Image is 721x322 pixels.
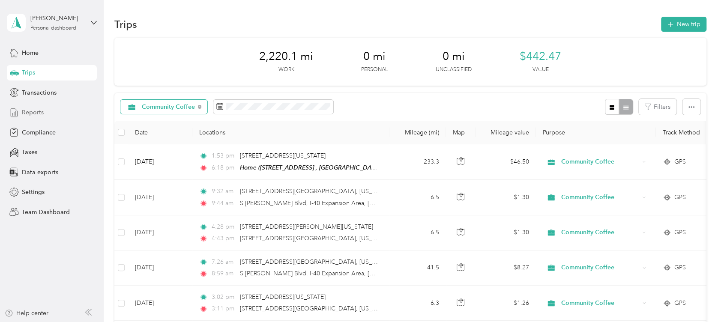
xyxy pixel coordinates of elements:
[22,108,44,117] span: Reports
[476,286,536,321] td: $1.26
[389,215,446,250] td: 6.5
[212,304,236,313] span: 3:11 pm
[141,104,195,110] span: Community Coffee
[259,50,313,63] span: 2,220.1 mi
[674,263,686,272] span: GPS
[443,50,465,63] span: 0 mi
[476,180,536,215] td: $1.30
[240,258,518,265] span: [STREET_ADDRESS][GEOGRAPHIC_DATA], [US_STATE][GEOGRAPHIC_DATA], [GEOGRAPHIC_DATA]
[22,68,35,77] span: Trips
[278,66,294,74] p: Work
[212,292,236,302] span: 3:02 pm
[212,199,236,208] span: 9:44 am
[673,274,721,322] iframe: Everlance-gr Chat Button Frame
[240,235,518,242] span: [STREET_ADDRESS][GEOGRAPHIC_DATA], [US_STATE][GEOGRAPHIC_DATA], [GEOGRAPHIC_DATA]
[128,144,192,180] td: [DATE]
[240,293,326,301] span: [STREET_ADDRESS][US_STATE]
[446,121,476,144] th: Map
[212,269,236,278] span: 8:59 am
[561,157,639,167] span: Community Coffee
[240,152,326,159] span: [STREET_ADDRESS][US_STATE]
[22,188,45,197] span: Settings
[389,180,446,215] td: 6.5
[240,188,518,195] span: [STREET_ADDRESS][GEOGRAPHIC_DATA], [US_STATE][GEOGRAPHIC_DATA], [GEOGRAPHIC_DATA]
[561,228,639,237] span: Community Coffee
[240,200,526,207] span: S [PERSON_NAME] Blvd, I-40 Expansion Area, [US_STATE][GEOGRAPHIC_DATA], [GEOGRAPHIC_DATA]
[128,250,192,286] td: [DATE]
[30,26,76,31] div: Personal dashboard
[212,187,236,196] span: 9:32 am
[389,250,446,286] td: 41.5
[476,144,536,180] td: $46.50
[192,121,389,144] th: Locations
[128,215,192,250] td: [DATE]
[476,250,536,286] td: $8.27
[476,121,536,144] th: Mileage value
[22,48,39,57] span: Home
[389,144,446,180] td: 233.3
[22,168,58,177] span: Data exports
[212,163,236,173] span: 6:18 pm
[661,17,706,32] button: New trip
[363,50,386,63] span: 0 mi
[361,66,388,74] p: Personal
[656,121,716,144] th: Track Method
[536,121,656,144] th: Purpose
[240,305,518,312] span: [STREET_ADDRESS][GEOGRAPHIC_DATA], [US_STATE][GEOGRAPHIC_DATA], [GEOGRAPHIC_DATA]
[5,309,48,318] button: Help center
[128,180,192,215] td: [DATE]
[389,121,446,144] th: Mileage (mi)
[240,270,526,277] span: S [PERSON_NAME] Blvd, I-40 Expansion Area, [US_STATE][GEOGRAPHIC_DATA], [GEOGRAPHIC_DATA]
[240,223,373,230] span: [STREET_ADDRESS][PERSON_NAME][US_STATE]
[533,66,549,74] p: Value
[639,99,676,115] button: Filters
[212,151,236,161] span: 1:53 pm
[561,263,639,272] span: Community Coffee
[22,208,70,217] span: Team Dashboard
[240,164,444,171] span: Home ([STREET_ADDRESS] , [GEOGRAPHIC_DATA], [GEOGRAPHIC_DATA])
[22,148,37,157] span: Taxes
[22,88,57,97] span: Transactions
[561,193,639,202] span: Community Coffee
[114,20,137,29] h1: Trips
[520,50,561,63] span: $442.47
[212,234,236,243] span: 4:43 pm
[436,66,472,74] p: Unclassified
[30,14,84,23] div: [PERSON_NAME]
[128,121,192,144] th: Date
[212,257,236,267] span: 7:26 am
[476,215,536,250] td: $1.30
[128,286,192,321] td: [DATE]
[674,157,686,167] span: GPS
[561,298,639,308] span: Community Coffee
[212,222,236,232] span: 4:28 pm
[674,228,686,237] span: GPS
[22,128,56,137] span: Compliance
[389,286,446,321] td: 6.3
[674,193,686,202] span: GPS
